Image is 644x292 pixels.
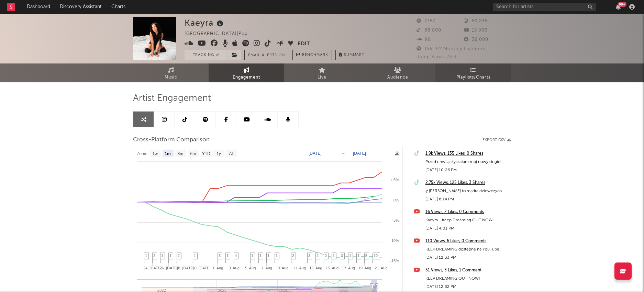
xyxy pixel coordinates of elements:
div: Przed chwilą słyszałam mój nowy singiel „Keep Dreaming” premierowo w radiu @RMF FM aaaaa so excit... [425,158,507,166]
span: 156 924 Monthly Listeners [417,47,485,51]
span: Artist Engagement [133,94,211,103]
span: 50 236 [464,19,488,23]
span: 1 [349,254,351,258]
span: 2 [153,254,155,258]
span: 2 [325,254,327,258]
div: [DATE] 4:01 PM [425,224,507,233]
button: 99+ [616,4,621,10]
span: 88 800 [417,28,441,33]
div: Kaeyra - Keep Dreaming OUT NOW! [425,216,507,224]
text: 1m [165,151,170,156]
span: 1 [357,254,359,258]
div: 110 Views, 6 Likes, 0 Comments [425,237,507,245]
span: Cross-Platform Comparison [133,136,210,144]
span: 2 [178,254,180,258]
span: 1 [251,254,253,258]
text: 26. [DATE] [160,266,178,270]
span: 1 [259,254,262,258]
text: 30. [DATE] [192,266,211,270]
div: [DATE] 12:33 PM [425,254,507,262]
button: Summary [335,50,368,60]
span: 36 000 [464,37,488,42]
text: 1y [216,151,221,156]
a: Live [284,63,360,82]
div: @[PERSON_NAME] to mądra dziewczyna 😌💗 #newmusic [425,187,507,195]
input: Search for artists [493,3,596,11]
span: 1 [276,254,278,258]
span: 1 [194,254,196,258]
span: 92 [417,37,430,42]
text: 1. Aug [212,266,223,270]
a: 2.75k Views, 125 Likes, 3 Shares [425,179,507,187]
text: All [229,151,233,156]
text: 15. Aug [326,266,338,270]
text: -5% [392,218,399,222]
span: 4 [235,254,237,258]
text: 21. Aug [375,266,387,270]
span: 1 [169,254,171,258]
text: → [341,151,345,156]
text: [DATE] [309,151,322,156]
div: [GEOGRAPHIC_DATA] | Pop [185,30,256,38]
text: 13. Aug [309,266,322,270]
text: + 5% [390,178,399,182]
button: Email AlertsOn [244,50,289,60]
button: Edit [298,40,310,48]
text: 1w [153,151,158,156]
a: Audience [360,63,435,82]
span: Playlists/Charts [456,73,490,82]
span: 3 [341,254,343,258]
div: [DATE] 10:26 PM [425,166,507,174]
span: Audience [387,73,408,82]
text: 6m [190,151,196,156]
text: 24. [DATE] [143,266,162,270]
span: 3 [308,254,310,258]
text: 5. Aug [245,266,256,270]
span: 2 [292,254,294,258]
span: 5 [365,254,367,258]
text: -15% [390,259,399,263]
a: 16 Views, 2 Likes, 0 Comments [425,208,507,216]
span: 2 [317,254,319,258]
button: Export CSV [482,138,511,142]
text: 0% [393,198,399,202]
text: 19. Aug [358,266,371,270]
a: Engagement [209,63,284,82]
a: Music [133,63,209,82]
div: KEEP DREAMING dostępne na YouTube! [425,245,507,254]
text: 3m [178,151,184,156]
span: Engagement [233,73,260,82]
text: YTD [202,151,210,156]
a: Benchmark [292,50,332,60]
a: 1.9k Views, 135 Likes, 0 Shares [425,150,507,158]
span: 1 [226,254,229,258]
span: 15 900 [464,28,488,33]
text: 28. [DATE] [176,266,194,270]
a: 51 Views, 3 Likes, 1 Comment [425,266,507,275]
span: Music [165,73,177,82]
text: 17. Aug [342,266,355,270]
text: 11. Aug [293,266,306,270]
span: Live [318,73,326,82]
div: Kaeyra [185,17,225,28]
a: Playlists/Charts [435,63,511,82]
span: 1 [161,254,163,258]
span: 7757 [417,19,435,23]
div: [DATE] 12:32 PM [425,283,507,291]
text: Zoom [137,151,147,156]
span: 1 [267,254,269,258]
span: 3 [219,254,221,258]
span: 10 [374,254,378,258]
text: 7. Aug [262,266,272,270]
span: Jump Score: 73.3 [417,55,456,59]
text: [DATE] [353,151,366,156]
text: -10% [390,238,399,243]
text: 9. Aug [278,266,288,270]
em: On [279,54,285,57]
text: 3. Aug [229,266,240,270]
span: 1 [145,254,147,258]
